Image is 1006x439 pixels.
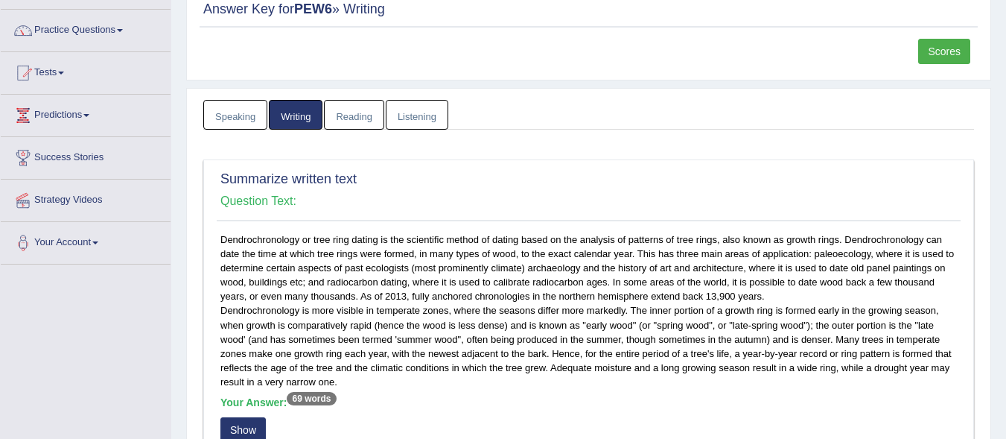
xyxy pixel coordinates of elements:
a: Your Account [1,222,171,259]
a: Practice Questions [1,10,171,47]
a: Writing [269,100,322,130]
h2: Answer Key for » Writing [203,2,974,17]
a: Speaking [203,100,267,130]
a: Success Stories [1,137,171,174]
a: Reading [324,100,383,130]
a: Scores [918,39,970,64]
h4: Question Text: [220,195,957,208]
a: Predictions [1,95,171,132]
h2: Summarize written text [220,172,957,187]
a: Strategy Videos [1,180,171,217]
a: Tests [1,52,171,89]
strong: PEW6 [294,1,332,16]
sup: 69 words [287,392,336,405]
b: Your Answer: [220,397,337,408]
a: Listening [386,100,448,130]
